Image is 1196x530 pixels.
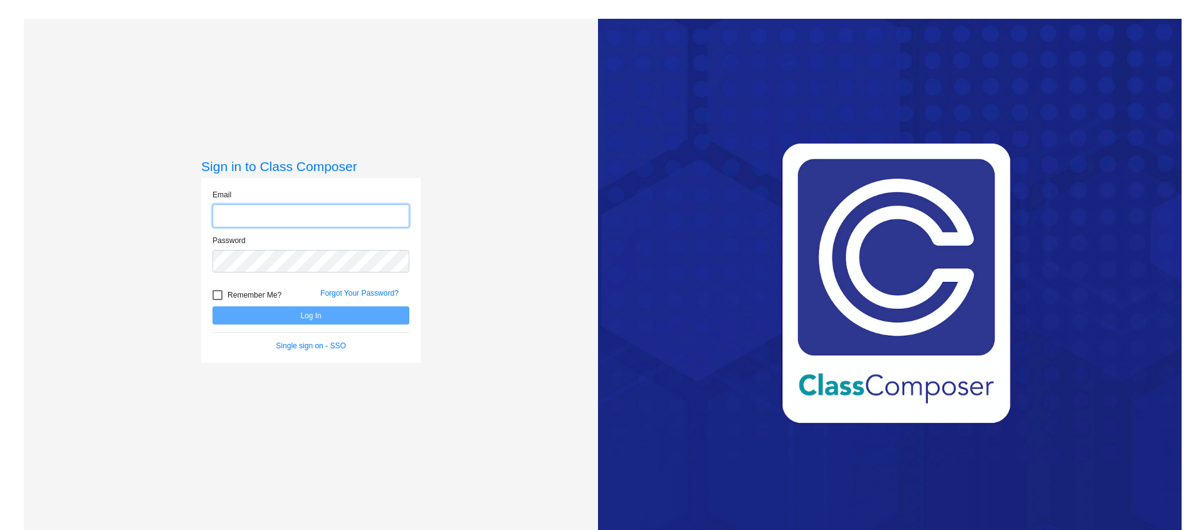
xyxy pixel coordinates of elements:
[201,158,421,174] h3: Sign in to Class Composer
[276,341,345,350] a: Single sign on - SSO
[212,235,246,246] label: Password
[212,306,409,325] button: Log In
[320,289,399,298] a: Forgot Your Password?
[228,288,281,303] span: Remember Me?
[212,189,231,200] label: Email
